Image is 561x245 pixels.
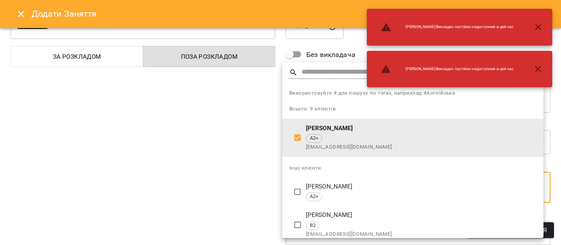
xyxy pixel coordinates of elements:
span: Всього: 9 клієнтів [289,106,336,112]
span: Використовуйте # для пошуку по тегах, наприклад #Англійська [289,89,536,98]
p: [PERSON_NAME] [306,182,536,191]
span: Інші клієнти [289,165,321,171]
li: [PERSON_NAME] : Викладач постійно недоступний в цей час [374,18,521,36]
span: A2+ [306,193,322,201]
span: B2 [306,222,319,230]
span: A2+ [306,135,322,142]
p: [PERSON_NAME] [306,124,536,133]
span: [EMAIL_ADDRESS][DOMAIN_NAME] [306,143,536,152]
p: [PERSON_NAME] [306,211,536,220]
li: [PERSON_NAME] : Викладач постійно недоступний в цей час [374,60,521,78]
span: [EMAIL_ADDRESS][DOMAIN_NAME] [306,230,536,239]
